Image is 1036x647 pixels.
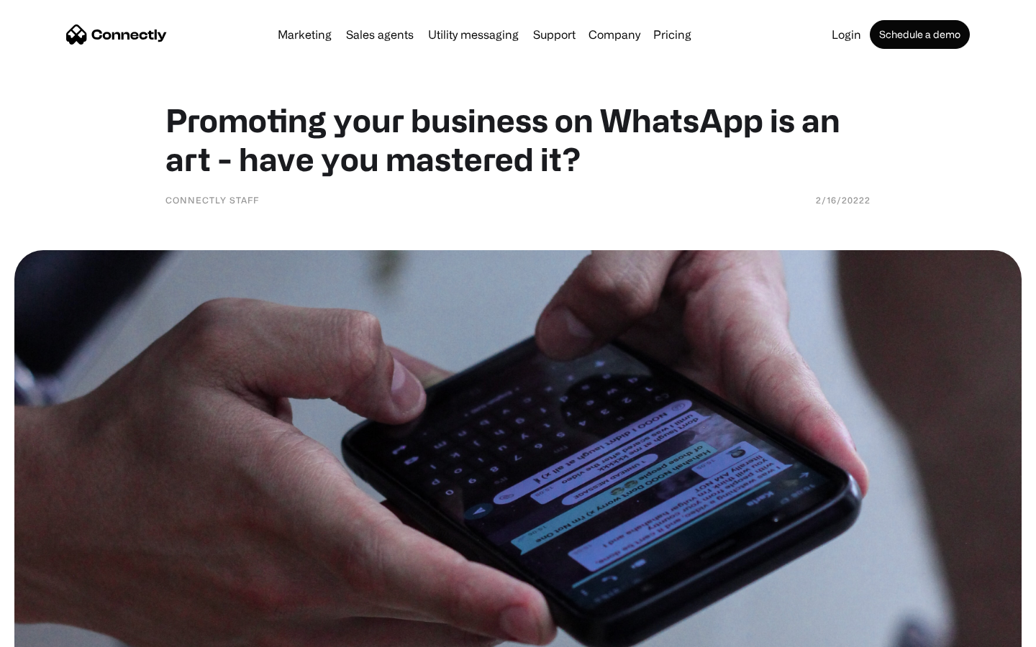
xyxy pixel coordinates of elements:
ul: Language list [29,622,86,642]
a: Schedule a demo [870,20,970,49]
a: Sales agents [340,29,419,40]
aside: Language selected: English [14,622,86,642]
div: 2/16/20222 [816,193,871,207]
a: Login [826,29,867,40]
a: Marketing [272,29,337,40]
div: Connectly Staff [165,193,259,207]
a: Utility messaging [422,29,524,40]
a: Pricing [647,29,697,40]
div: Company [589,24,640,45]
h1: Promoting your business on WhatsApp is an art - have you mastered it? [165,101,871,178]
a: Support [527,29,581,40]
